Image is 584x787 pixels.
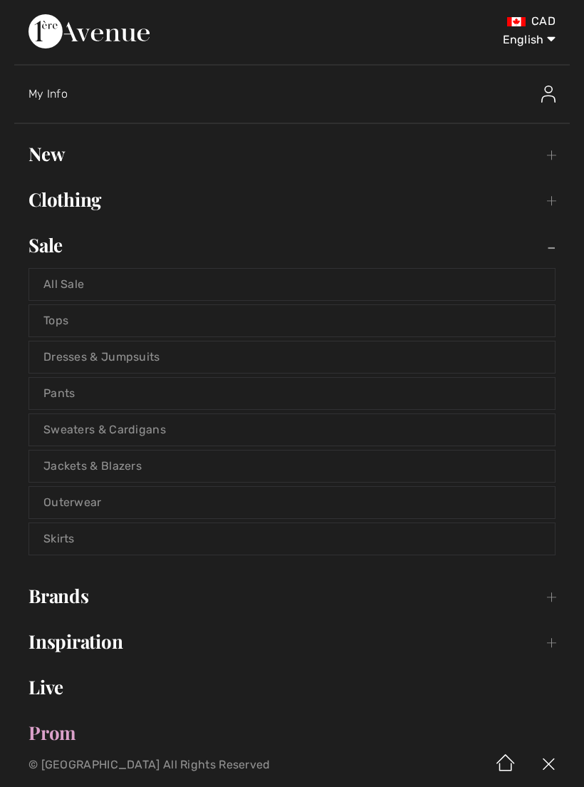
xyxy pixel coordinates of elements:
span: My Info [28,87,68,101]
a: Brands [14,580,570,612]
a: Sale [14,230,570,261]
a: New [14,138,570,170]
img: Home [484,743,527,787]
a: Live [14,672,570,703]
a: Prom [14,717,570,749]
a: Inspiration [14,626,570,657]
a: Skirts [29,523,555,555]
a: Dresses & Jumpsuits [29,341,555,373]
a: Sweaters & Cardigans [29,414,555,446]
a: Clothing [14,184,570,215]
img: My Info [541,86,556,103]
div: CAD [345,14,556,29]
p: © [GEOGRAPHIC_DATA] All Rights Reserved [28,760,344,770]
img: X [527,743,570,787]
a: All Sale [29,269,555,300]
a: Tops [29,305,555,336]
img: 1ère Avenue [28,14,150,48]
a: Jackets & Blazers [29,451,555,482]
a: Pants [29,378,555,409]
a: Outerwear [29,487,555,518]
